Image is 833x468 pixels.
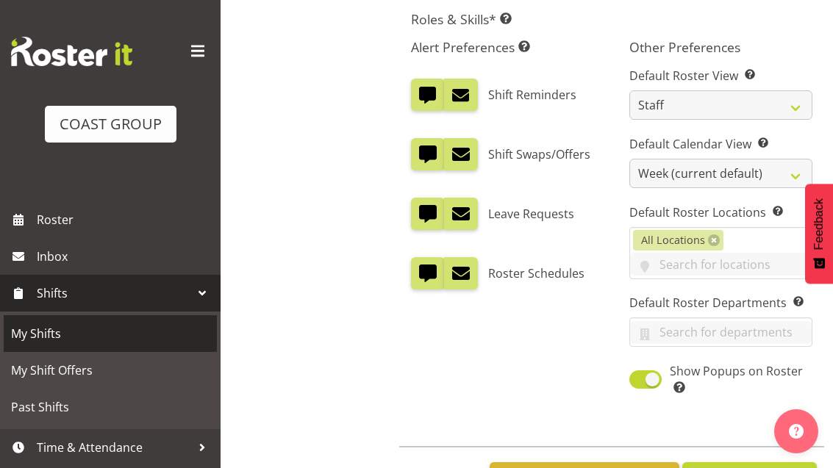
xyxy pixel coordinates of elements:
span: Past Shifts [11,396,210,418]
label: Shift Reminders [488,79,576,111]
button: Feedback - Show survey [805,184,833,284]
label: Roster Schedules [488,257,584,289]
label: Default Calendar View [629,135,812,153]
h5: Alert Preferences [411,39,594,55]
input: Search for departments [630,321,812,344]
span: My Shift Offers [11,359,210,381]
a: Past Shifts [4,389,217,425]
span: All Locations [641,232,705,248]
span: My Shifts [11,323,210,345]
label: Default Roster Departments [629,294,812,312]
span: Roster [37,209,213,231]
img: help-xxl-2.png [789,424,804,439]
span: Shifts [37,282,191,304]
h5: Other Preferences [629,39,812,55]
img: Rosterit website logo [11,37,132,66]
input: Search for locations [630,253,812,276]
h5: Roles & Skills* [411,11,812,27]
label: Leave Requests [488,198,574,230]
a: My Shifts [4,315,217,352]
label: Default Roster View [629,67,812,84]
div: COAST GROUP [60,113,162,135]
span: Inbox [37,245,213,267]
label: Default Roster Locations [629,204,812,221]
label: Shift Swaps/Offers [488,138,590,170]
span: Time & Attendance [37,436,191,458]
span: Feedback [812,198,826,250]
span: Show Popups on Roster [662,362,807,397]
a: My Shift Offers [4,352,217,389]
